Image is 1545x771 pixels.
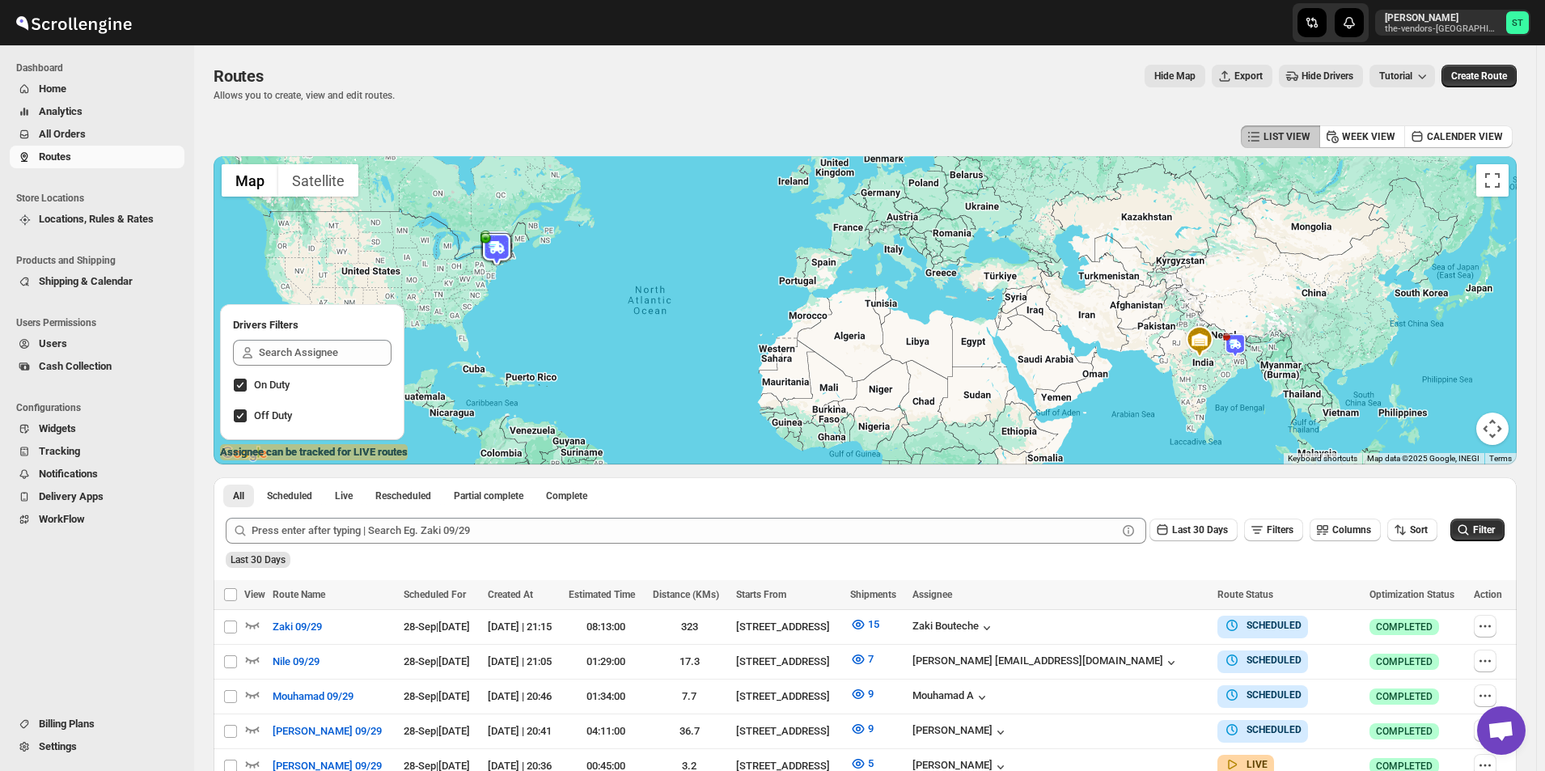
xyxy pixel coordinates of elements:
span: 28-Sep | [DATE] [404,690,470,702]
input: Press enter after typing | Search Eg. Zaki 09/29 [252,518,1117,544]
button: SCHEDULED [1224,687,1302,703]
div: [PERSON_NAME] [912,724,1009,740]
span: Live [335,489,353,502]
input: Search Assignee [259,340,392,366]
span: Zaki 09/29 [273,619,322,635]
span: Estimated Time [569,589,635,600]
div: [PERSON_NAME] [EMAIL_ADDRESS][DOMAIN_NAME] [912,655,1179,671]
button: Zaki 09/29 [263,614,332,640]
span: COMPLETED [1376,725,1433,738]
span: Dashboard [16,61,186,74]
div: 08:13:00 [569,619,643,635]
div: 04:11:00 [569,723,643,739]
span: LIST VIEW [1264,130,1310,143]
button: All routes [223,485,254,507]
span: Billing Plans [39,718,95,730]
span: All [233,489,244,502]
span: Filters [1267,524,1293,536]
span: Assignee [912,589,952,600]
a: Terms (opens in new tab) [1489,454,1512,463]
b: SCHEDULED [1247,724,1302,735]
button: Cash Collection [10,355,184,378]
span: Products and Shipping [16,254,186,267]
span: Off Duty [254,409,292,422]
button: Analytics [10,100,184,123]
span: Action [1474,589,1502,600]
span: COMPLETED [1376,655,1433,668]
button: Delivery Apps [10,485,184,508]
button: Billing Plans [10,713,184,735]
span: Cash Collection [39,360,112,372]
button: WorkFlow [10,508,184,531]
button: WEEK VIEW [1319,125,1405,148]
span: View [244,589,265,600]
button: Filter [1450,519,1505,541]
text: ST [1512,18,1523,28]
span: Export [1234,70,1263,83]
button: User menu [1375,10,1530,36]
span: Users [39,337,67,349]
span: [PERSON_NAME] 09/29 [273,723,382,739]
span: Analytics [39,105,83,117]
p: the-vendors-[GEOGRAPHIC_DATA] [1385,24,1500,34]
button: CALENDER VIEW [1404,125,1513,148]
button: Map camera controls [1476,413,1509,445]
span: Notifications [39,468,98,480]
span: 5 [868,757,874,769]
button: Locations, Rules & Rates [10,208,184,231]
div: [STREET_ADDRESS] [736,654,840,670]
div: [DATE] | 20:46 [488,688,559,705]
button: Mouhamad A [912,689,990,705]
button: SCHEDULED [1224,617,1302,633]
span: Tracking [39,445,80,457]
span: Users Permissions [16,316,186,329]
span: Locations, Rules & Rates [39,213,154,225]
button: Export [1212,65,1272,87]
div: 7.7 [653,688,727,705]
span: CALENDER VIEW [1427,130,1503,143]
span: COMPLETED [1376,621,1433,633]
span: Widgets [39,422,76,434]
button: Toggle fullscreen view [1476,164,1509,197]
button: Create Route [1441,65,1517,87]
span: 9 [868,722,874,735]
button: Columns [1310,519,1381,541]
span: Map data ©2025 Google, INEGI [1367,454,1479,463]
span: Route Name [273,589,325,600]
a: Open this area in Google Maps (opens a new window) [218,443,271,464]
div: 01:34:00 [569,688,643,705]
button: 7 [840,646,883,672]
button: Map action label [1145,65,1205,87]
span: Settings [39,740,77,752]
div: 17.3 [653,654,727,670]
span: Scheduled [267,489,312,502]
span: Last 30 Days [231,554,286,566]
button: Tracking [10,440,184,463]
span: Nile 09/29 [273,654,320,670]
button: LIST VIEW [1241,125,1320,148]
button: Mouhamad 09/29 [263,684,363,710]
div: [STREET_ADDRESS] [736,619,840,635]
button: Tutorial [1369,65,1435,87]
span: Rescheduled [375,489,431,502]
span: On Duty [254,379,290,391]
div: [DATE] | 21:15 [488,619,559,635]
span: Hide Drivers [1302,70,1353,83]
button: Zaki Bouteche [912,620,995,636]
h2: Drivers Filters [233,317,392,333]
button: SCHEDULED [1224,652,1302,668]
button: Users [10,333,184,355]
button: 9 [840,716,883,742]
p: [PERSON_NAME] [1385,11,1500,24]
span: Simcha Trieger [1506,11,1529,34]
button: Last 30 Days [1149,519,1238,541]
span: Sort [1410,524,1428,536]
span: Route Status [1217,589,1273,600]
span: Partial complete [454,489,523,502]
span: Store Locations [16,192,186,205]
img: ScrollEngine [13,2,134,43]
span: Optimization Status [1369,589,1454,600]
b: LIVE [1247,759,1268,770]
button: All Orders [10,123,184,146]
